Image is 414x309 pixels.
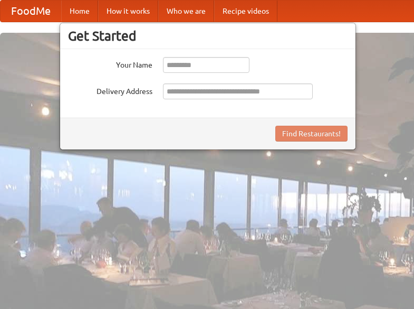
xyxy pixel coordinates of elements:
[1,1,61,22] a: FoodMe
[214,1,277,22] a: Recipe videos
[68,57,152,70] label: Your Name
[98,1,158,22] a: How it works
[68,83,152,97] label: Delivery Address
[158,1,214,22] a: Who we are
[275,126,348,142] button: Find Restaurants!
[61,1,98,22] a: Home
[68,28,348,44] h3: Get Started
